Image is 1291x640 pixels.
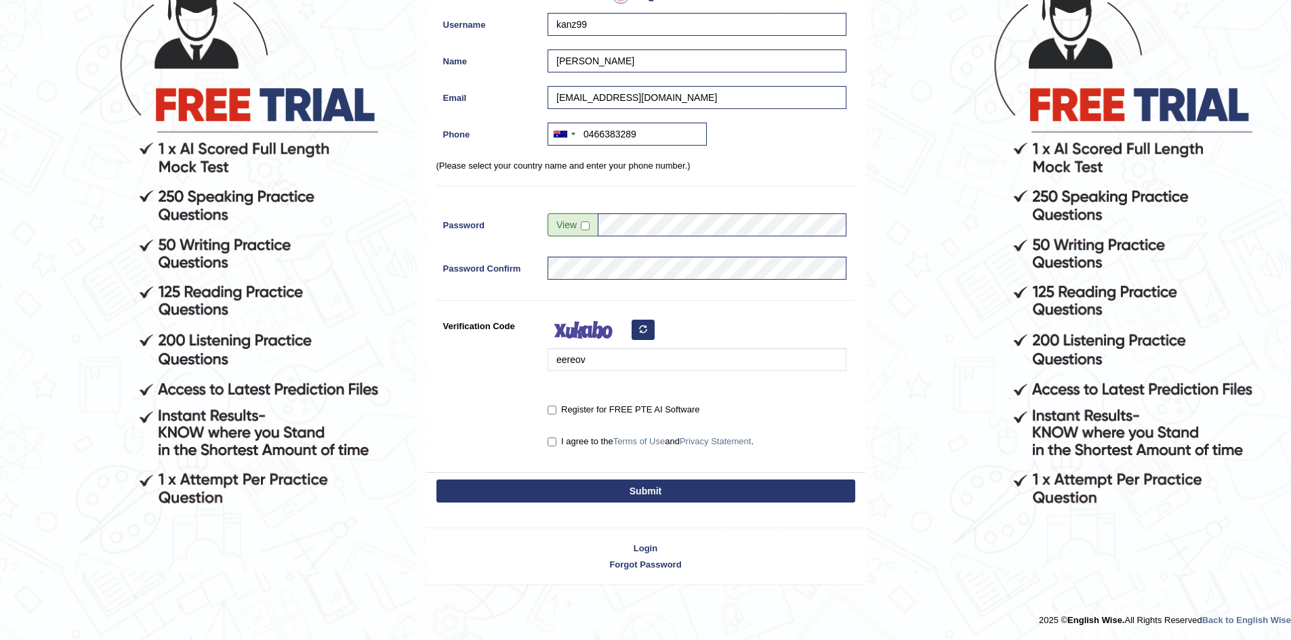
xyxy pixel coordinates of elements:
[548,406,556,414] input: Register for FREE PTE AI Software
[436,123,541,141] label: Phone
[548,123,579,145] div: Australia: +61
[436,479,855,503] button: Submit
[426,558,865,571] a: Forgot Password
[436,86,541,104] label: Email
[436,159,855,172] p: (Please select your country name and enter your phone number.)
[436,213,541,232] label: Password
[581,221,590,230] input: Show/Hide Password
[613,436,665,446] a: Terms of Use
[1202,615,1291,625] a: Back to English Wise
[548,435,754,448] label: I agree to the and .
[548,438,556,446] input: I agree to theTerms of UseandPrivacy Statement.
[436,13,541,31] label: Username
[548,123,707,146] input: +61 412 345 678
[548,403,699,417] label: Register for FREE PTE AI Software
[1039,607,1291,626] div: 2025 © All Rights Reserved
[1067,615,1124,625] strong: English Wise.
[680,436,752,446] a: Privacy Statement
[426,542,865,555] a: Login
[436,314,541,333] label: Verification Code
[436,49,541,68] label: Name
[436,257,541,275] label: Password Confirm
